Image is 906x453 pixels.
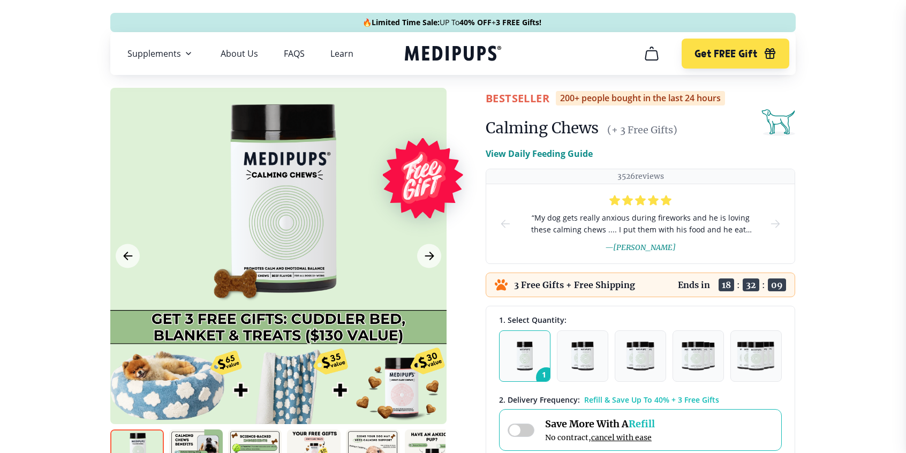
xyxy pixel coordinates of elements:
[682,39,789,69] button: Get FREE Gift
[617,171,664,182] p: 3526 reviews
[499,395,580,405] span: 2 . Delivery Frequency:
[417,244,441,268] button: Next Image
[545,433,655,442] span: No contract,
[768,278,786,291] span: 09
[499,315,782,325] div: 1. Select Quantity:
[330,48,353,59] a: Learn
[405,43,501,65] a: Medipups
[762,280,765,290] span: :
[486,118,599,138] h1: Calming Chews
[682,342,714,371] img: Pack of 4 - Natural Dog Supplements
[545,418,655,430] span: Save More With A
[719,278,734,291] span: 18
[486,147,593,160] p: View Daily Feeding Guide
[571,342,594,371] img: Pack of 2 - Natural Dog Supplements
[678,280,710,290] p: Ends in
[363,17,541,28] span: 🔥 UP To +
[694,48,757,60] span: Get FREE Gift
[591,433,652,442] span: cancel with ease
[737,342,775,371] img: Pack of 5 - Natural Dog Supplements
[284,48,305,59] a: FAQS
[517,342,533,371] img: Pack of 1 - Natural Dog Supplements
[743,278,759,291] span: 32
[499,330,550,382] button: 1
[737,280,740,290] span: :
[584,395,719,405] span: Refill & Save Up To 40% + 3 Free Gifts
[127,47,195,60] button: Supplements
[626,342,654,371] img: Pack of 3 - Natural Dog Supplements
[499,184,512,263] button: prev-slide
[769,184,782,263] button: next-slide
[221,48,258,59] a: About Us
[486,91,549,105] span: BestSeller
[536,367,556,388] span: 1
[639,41,665,66] button: cart
[629,418,655,430] span: Refill
[116,244,140,268] button: Previous Image
[605,243,676,252] span: — [PERSON_NAME]
[607,124,677,136] span: (+ 3 Free Gifts)
[556,91,725,105] div: 200+ people bought in the last 24 hours
[127,48,181,59] span: Supplements
[514,280,635,290] p: 3 Free Gifts + Free Shipping
[529,212,752,236] span: “ My dog gets really anxious during fireworks and he is loving these calming chews .... I put the...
